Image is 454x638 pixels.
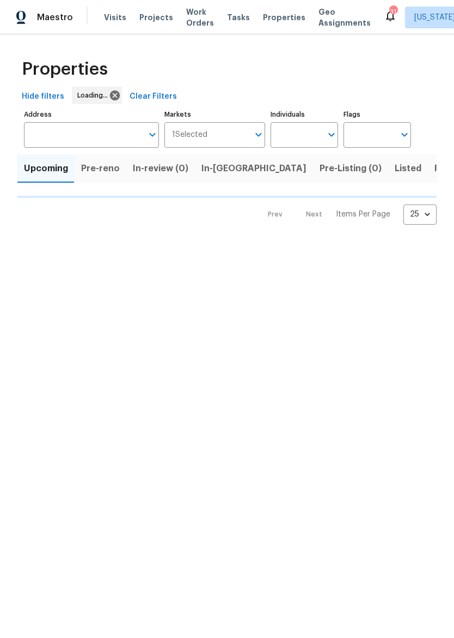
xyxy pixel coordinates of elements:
[145,127,160,142] button: Open
[133,161,188,176] span: In-review (0)
[318,7,371,28] span: Geo Assignments
[257,204,437,225] nav: Pagination Navigation
[77,90,112,101] span: Loading...
[395,161,421,176] span: Listed
[324,127,339,142] button: Open
[172,130,207,140] span: 1 Selected
[201,161,306,176] span: In-[GEOGRAPHIC_DATA]
[24,111,159,118] label: Address
[24,161,68,176] span: Upcoming
[343,111,411,118] label: Flags
[164,111,266,118] label: Markets
[251,127,266,142] button: Open
[81,161,120,176] span: Pre-reno
[139,12,173,23] span: Projects
[186,7,214,28] span: Work Orders
[389,7,397,17] div: 31
[227,14,250,21] span: Tasks
[17,87,69,107] button: Hide filters
[130,90,177,104] span: Clear Filters
[397,127,412,142] button: Open
[271,111,338,118] label: Individuals
[336,209,390,220] p: Items Per Page
[403,200,437,228] div: 25
[104,12,126,23] span: Visits
[22,90,64,104] span: Hide filters
[263,12,305,23] span: Properties
[22,64,108,75] span: Properties
[37,12,73,23] span: Maestro
[320,161,382,176] span: Pre-Listing (0)
[125,87,181,107] button: Clear Filters
[72,87,122,104] div: Loading...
